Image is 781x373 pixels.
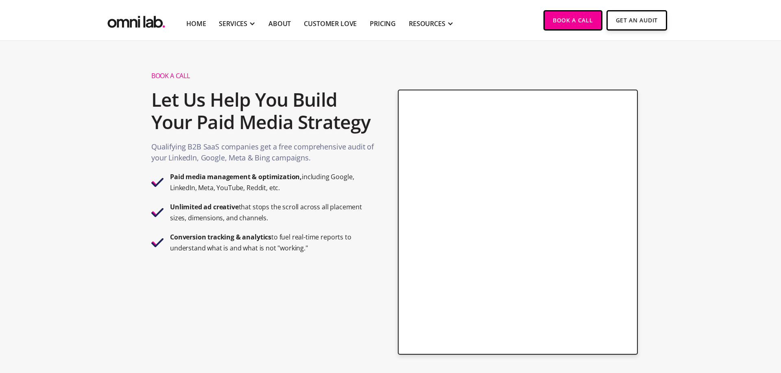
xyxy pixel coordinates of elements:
[170,202,362,222] strong: that stops the scroll across all placement sizes, dimensions, and channels.
[151,141,375,167] p: Qualifying B2B SaaS companies get a free comprehensive audit of your LinkedIn, Google, Meta & Bin...
[635,279,781,373] iframe: Chat Widget
[106,10,167,30] img: Omni Lab: B2B SaaS Demand Generation Agency
[268,19,291,29] a: About
[170,202,239,211] strong: Unlimited ad creative
[151,72,375,80] h1: Book A Call
[543,10,602,31] a: Book a Call
[219,19,247,29] div: SERVICES
[370,19,396,29] a: Pricing
[304,19,357,29] a: Customer Love
[409,19,445,29] div: RESOURCES
[412,111,624,334] iframe: Form 0
[170,233,271,241] strong: Conversion tracking & analytics
[186,19,206,29] a: Home
[151,84,375,137] h2: Let Us Help You Build Your Paid Media Strategy
[106,10,167,30] a: home
[606,10,667,31] a: Get An Audit
[170,172,302,181] strong: Paid media management & optimization,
